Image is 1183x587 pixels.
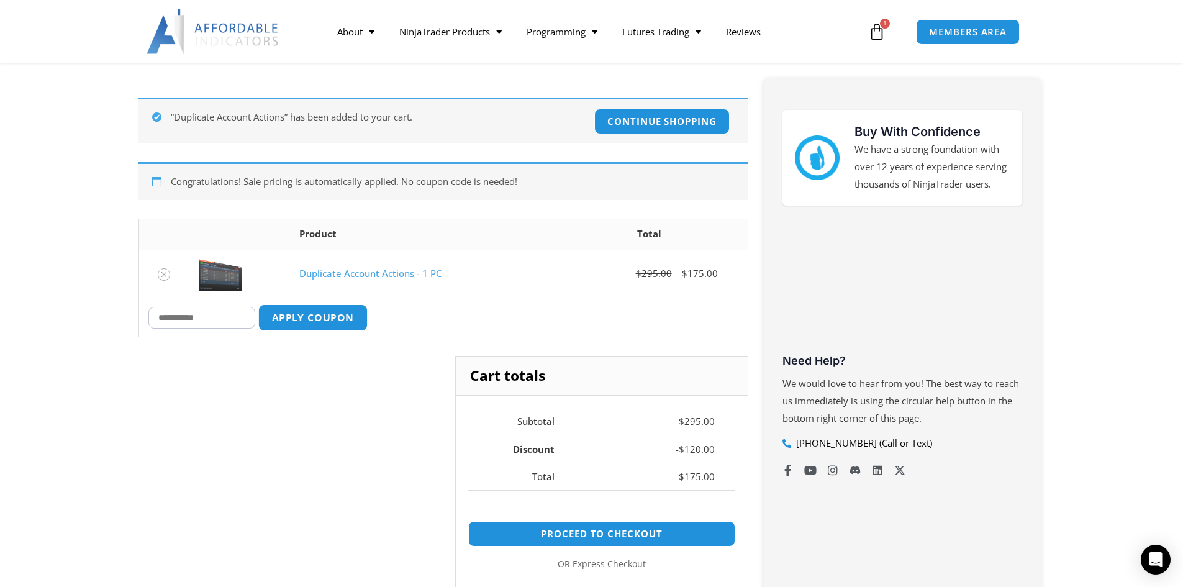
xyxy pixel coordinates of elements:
a: Duplicate Account Actions - 1 PC [299,267,442,280]
p: — or — [468,556,735,572]
p: We have a strong foundation with over 12 years of experience serving thousands of NinjaTrader users. [854,141,1010,193]
th: Product [290,219,551,250]
div: Open Intercom Messenger [1141,545,1171,575]
img: Screenshot 2024-08-26 15414455555 | Affordable Indicators – NinjaTrader [199,257,242,291]
iframe: PayPal Message 1 [468,504,735,516]
button: Apply coupon [258,304,367,331]
span: $ [682,267,687,280]
a: Remove Duplicate Account Actions - 1 PC from cart [158,268,170,281]
span: $ [636,267,641,280]
a: 1 [850,14,904,50]
bdi: 120.00 [679,443,715,455]
a: Proceed to checkout [468,521,735,547]
div: Congratulations! Sale pricing is automatically applied. No coupon code is needed! [138,162,748,200]
a: MEMBERS AREA [916,19,1020,45]
span: $ [679,443,684,455]
span: $ [679,470,684,483]
span: We would love to hear from you! The best way to reach us immediately is using the circular help b... [782,377,1019,424]
span: - [676,443,679,455]
th: Total [551,219,747,250]
bdi: 175.00 [679,470,715,483]
a: Reviews [714,17,773,46]
h3: Need Help? [782,353,1022,368]
span: 1 [880,19,890,29]
span: MEMBERS AREA [929,27,1007,37]
img: mark thumbs good 43913 | Affordable Indicators – NinjaTrader [795,135,840,180]
img: LogoAI | Affordable Indicators – NinjaTrader [147,9,280,54]
bdi: 295.00 [636,267,672,280]
th: Discount [468,435,575,463]
a: NinjaTrader Products [387,17,514,46]
a: About [325,17,387,46]
a: Programming [514,17,610,46]
bdi: 295.00 [679,415,715,427]
th: Subtotal [468,408,575,435]
nav: Menu [325,17,865,46]
th: Total [468,463,575,491]
div: “Duplicate Account Actions” has been added to your cart. [138,98,748,143]
span: $ [679,415,684,427]
a: Futures Trading [610,17,714,46]
h2: Cart totals [456,357,747,395]
span: [PHONE_NUMBER] (Call or Text) [793,435,932,452]
iframe: Customer reviews powered by Trustpilot [782,257,1022,350]
a: Continue shopping [594,109,729,134]
h3: Buy With Confidence [854,122,1010,141]
bdi: 175.00 [682,267,718,280]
